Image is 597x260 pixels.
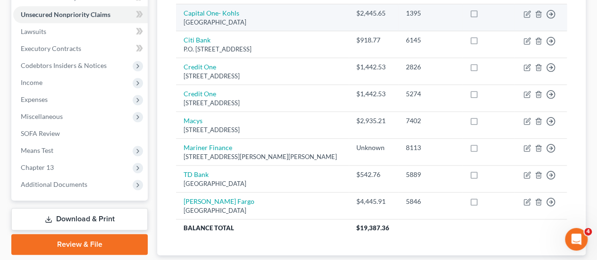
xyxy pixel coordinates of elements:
[21,163,54,171] span: Chapter 13
[184,143,232,151] a: Mariner Finance
[184,36,210,44] a: Citi Bank
[21,112,63,120] span: Miscellaneous
[405,197,454,206] div: 5846
[184,72,341,81] div: [STREET_ADDRESS]
[356,116,390,126] div: $2,935.21
[184,18,341,27] div: [GEOGRAPHIC_DATA]
[21,95,48,103] span: Expenses
[356,224,389,232] span: $19,387.36
[21,78,42,86] span: Income
[356,197,390,206] div: $4,445.91
[13,6,148,23] a: Unsecured Nonpriority Claims
[584,228,592,235] span: 4
[184,63,216,71] a: Credit One
[21,27,46,35] span: Lawsuits
[565,228,588,251] iframe: Intercom live chat
[405,8,454,18] div: 1395
[356,170,390,179] div: $542.76
[356,89,390,99] div: $1,442.53
[356,8,390,18] div: $2,445.65
[13,125,148,142] a: SOFA Review
[11,208,148,230] a: Download & Print
[356,143,390,152] div: Unknown
[184,152,341,161] div: [STREET_ADDRESS][PERSON_NAME][PERSON_NAME]
[21,10,110,18] span: Unsecured Nonpriority Claims
[184,206,341,215] div: [GEOGRAPHIC_DATA]
[184,90,216,98] a: Credit One
[356,35,390,45] div: $918.77
[184,9,239,17] a: Capital One- Kohls
[184,126,341,134] div: [STREET_ADDRESS]
[405,62,454,72] div: 2826
[21,146,53,154] span: Means Test
[184,197,254,205] a: [PERSON_NAME] Fargo
[13,40,148,57] a: Executory Contracts
[184,179,341,188] div: [GEOGRAPHIC_DATA]
[356,62,390,72] div: $1,442.53
[21,44,81,52] span: Executory Contracts
[21,180,87,188] span: Additional Documents
[184,45,341,54] div: P.O. [STREET_ADDRESS]
[405,89,454,99] div: 5274
[184,170,209,178] a: TD Bank
[184,117,202,125] a: Macys
[184,99,341,108] div: [STREET_ADDRESS]
[21,61,107,69] span: Codebtors Insiders & Notices
[21,129,60,137] span: SOFA Review
[405,170,454,179] div: 5889
[405,143,454,152] div: 8113
[405,35,454,45] div: 6145
[405,116,454,126] div: 7402
[176,219,349,236] th: Balance Total
[11,234,148,255] a: Review & File
[13,23,148,40] a: Lawsuits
